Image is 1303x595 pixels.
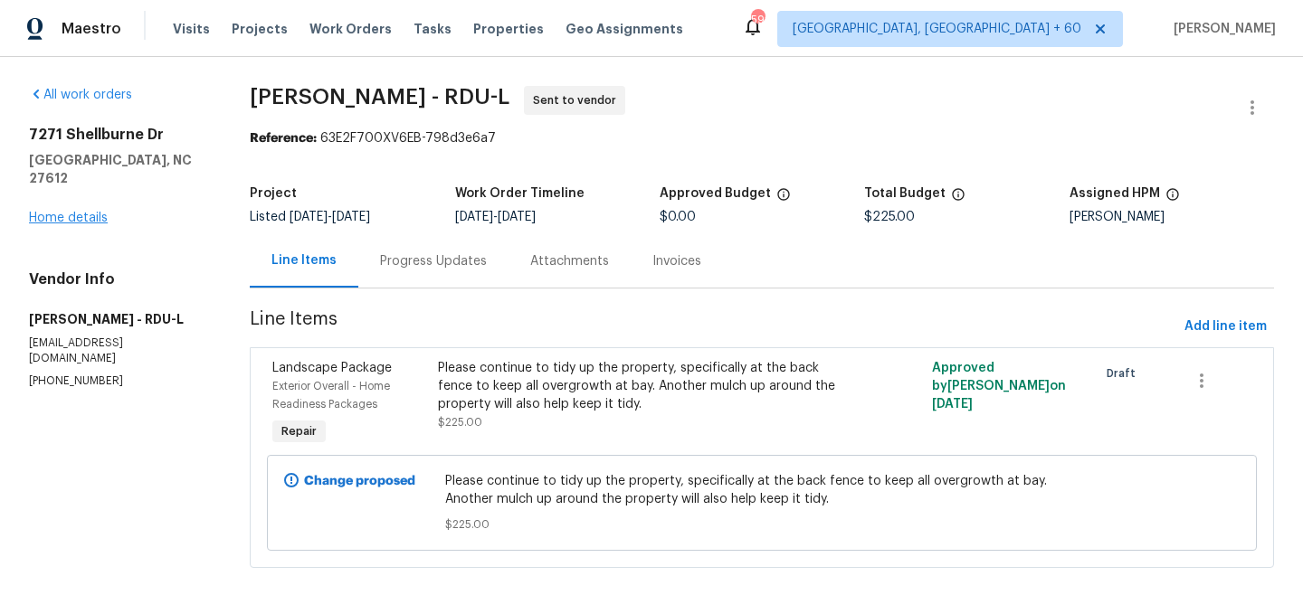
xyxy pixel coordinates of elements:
span: [PERSON_NAME] - RDU-L [250,86,509,108]
div: 63E2F700XV6EB-798d3e6a7 [250,129,1274,147]
span: [GEOGRAPHIC_DATA], [GEOGRAPHIC_DATA] + 60 [793,20,1081,38]
span: Add line item [1184,316,1267,338]
a: All work orders [29,89,132,101]
span: Work Orders [309,20,392,38]
span: Maestro [62,20,121,38]
div: [PERSON_NAME] [1070,211,1274,223]
div: Line Items [271,251,337,269]
span: - [290,211,370,223]
span: The total cost of line items that have been approved by both Opendoor and the Trade Partner. This... [776,187,791,211]
div: Progress Updates [380,252,487,270]
h5: [GEOGRAPHIC_DATA], NC 27612 [29,151,206,187]
span: $225.00 [864,211,915,223]
span: Repair [274,422,324,440]
span: Line Items [250,310,1177,344]
div: 592 [751,11,764,29]
span: Exterior Overall - Home Readiness Packages [272,381,390,410]
span: Projects [232,20,288,38]
h5: Assigned HPM [1070,187,1160,200]
a: Home details [29,212,108,224]
span: $0.00 [660,211,696,223]
h5: Approved Budget [660,187,771,200]
span: [DATE] [932,398,973,411]
div: Please continue to tidy up the property, specifically at the back fence to keep all overgrowth at... [438,359,840,413]
span: Tasks [414,23,452,35]
span: - [455,211,536,223]
span: Visits [173,20,210,38]
span: The total cost of line items that have been proposed by Opendoor. This sum includes line items th... [951,187,965,211]
span: [DATE] [290,211,328,223]
p: [EMAIL_ADDRESS][DOMAIN_NAME] [29,335,206,366]
div: Attachments [530,252,609,270]
span: [PERSON_NAME] [1166,20,1276,38]
span: [DATE] [498,211,536,223]
b: Change proposed [304,475,415,487]
h5: Total Budget [864,187,946,200]
span: Draft [1107,364,1143,382]
span: Properties [473,20,544,38]
span: [DATE] [332,211,370,223]
h5: Work Order Timeline [455,187,585,200]
h5: [PERSON_NAME] - RDU-L [29,310,206,328]
span: Sent to vendor [533,91,623,109]
button: Add line item [1177,310,1274,344]
span: The hpm assigned to this work order. [1165,187,1180,211]
span: Please continue to tidy up the property, specifically at the back fence to keep all overgrowth at... [445,472,1079,508]
h4: Vendor Info [29,270,206,288]
h5: Project [250,187,297,200]
span: Landscape Package [272,362,392,374]
h2: 7271 Shellburne Dr [29,126,206,144]
span: $225.00 [445,515,1079,534]
b: Reference: [250,132,317,145]
span: Geo Assignments [566,20,683,38]
span: Approved by [PERSON_NAME] on [932,362,1066,411]
p: [PHONE_NUMBER] [29,373,206,389]
span: Listed [250,211,370,223]
span: [DATE] [455,211,493,223]
span: $225.00 [438,417,482,428]
div: Invoices [652,252,701,270]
